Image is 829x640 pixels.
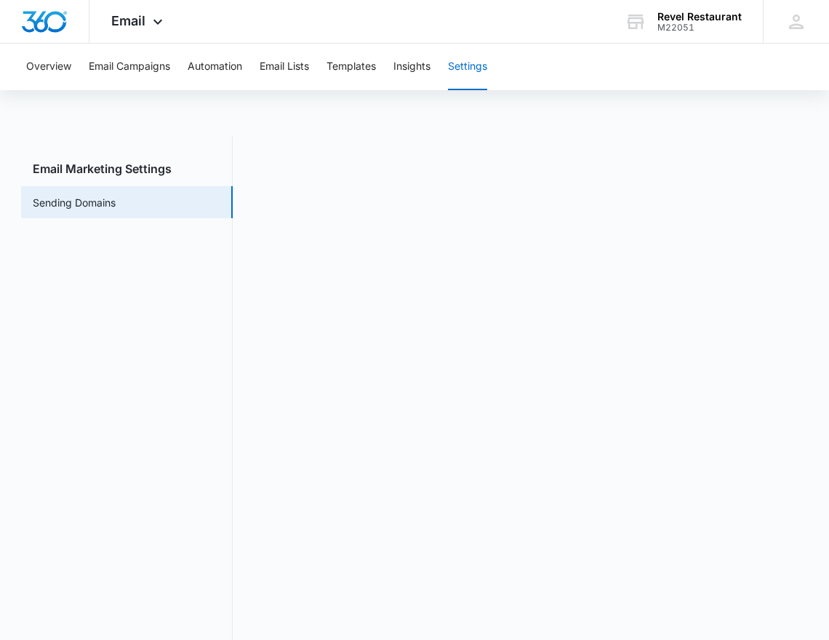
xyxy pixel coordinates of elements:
[111,13,145,28] span: Email
[657,11,742,23] div: account name
[393,44,430,90] button: Insights
[327,44,376,90] button: Templates
[21,160,233,177] h3: Email Marketing Settings
[260,44,309,90] button: Email Lists
[89,44,170,90] button: Email Campaigns
[188,44,242,90] button: Automation
[26,44,71,90] button: Overview
[657,23,742,33] div: account id
[33,195,116,210] a: Sending Domains
[448,44,487,90] button: Settings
